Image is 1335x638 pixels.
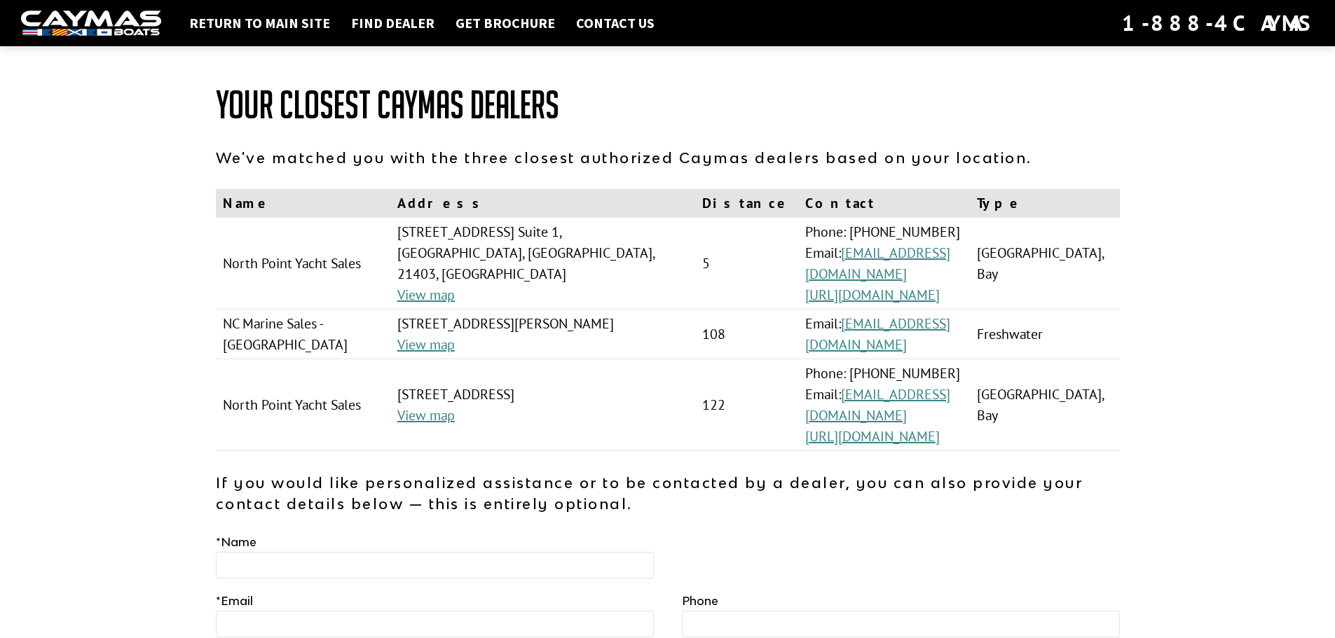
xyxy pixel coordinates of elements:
a: View map [397,406,455,424]
p: If you would like personalized assistance or to be contacted by a dealer, you can also provide yo... [216,472,1120,514]
td: [STREET_ADDRESS] Suite 1, [GEOGRAPHIC_DATA], [GEOGRAPHIC_DATA], 21403, [GEOGRAPHIC_DATA] [390,218,695,310]
p: We've matched you with the three closest authorized Caymas dealers based on your location. [216,147,1120,168]
td: 108 [695,310,798,359]
a: View map [397,335,455,354]
th: Distance [695,189,798,218]
img: white-logo-c9c8dbefe5ff5ceceb0f0178aa75bf4bb51f6bca0971e226c86eb53dfe498488.png [21,11,161,36]
label: Email [216,592,253,609]
td: 5 [695,218,798,310]
td: 122 [695,359,798,451]
td: [STREET_ADDRESS] [390,359,695,451]
td: Phone: [PHONE_NUMBER] Email: [798,218,971,310]
a: Contact Us [569,14,662,32]
td: Freshwater [970,310,1119,359]
a: [EMAIL_ADDRESS][DOMAIN_NAME] [805,314,950,354]
a: [EMAIL_ADDRESS][DOMAIN_NAME] [805,244,950,283]
div: 1-888-4CAYMAS [1122,8,1314,39]
th: Address [390,189,695,218]
a: Get Brochure [449,14,562,32]
td: NC Marine Sales - [GEOGRAPHIC_DATA] [216,310,390,359]
a: [URL][DOMAIN_NAME] [805,427,940,445]
td: [STREET_ADDRESS][PERSON_NAME] [390,310,695,359]
label: Phone [682,592,718,609]
a: View map [397,286,455,304]
td: North Point Yacht Sales [216,218,390,310]
h1: Your Closest Caymas Dealers [216,84,1120,126]
th: Contact [798,189,971,218]
label: Name [216,534,256,550]
a: [URL][DOMAIN_NAME] [805,286,940,304]
a: Return to main site [182,14,337,32]
th: Name [216,189,390,218]
td: North Point Yacht Sales [216,359,390,451]
td: [GEOGRAPHIC_DATA], Bay [970,218,1119,310]
th: Type [970,189,1119,218]
a: [EMAIL_ADDRESS][DOMAIN_NAME] [805,385,950,424]
td: Phone: [PHONE_NUMBER] Email: [798,359,971,451]
a: Find Dealer [344,14,441,32]
td: Email: [798,310,971,359]
td: [GEOGRAPHIC_DATA], Bay [970,359,1119,451]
